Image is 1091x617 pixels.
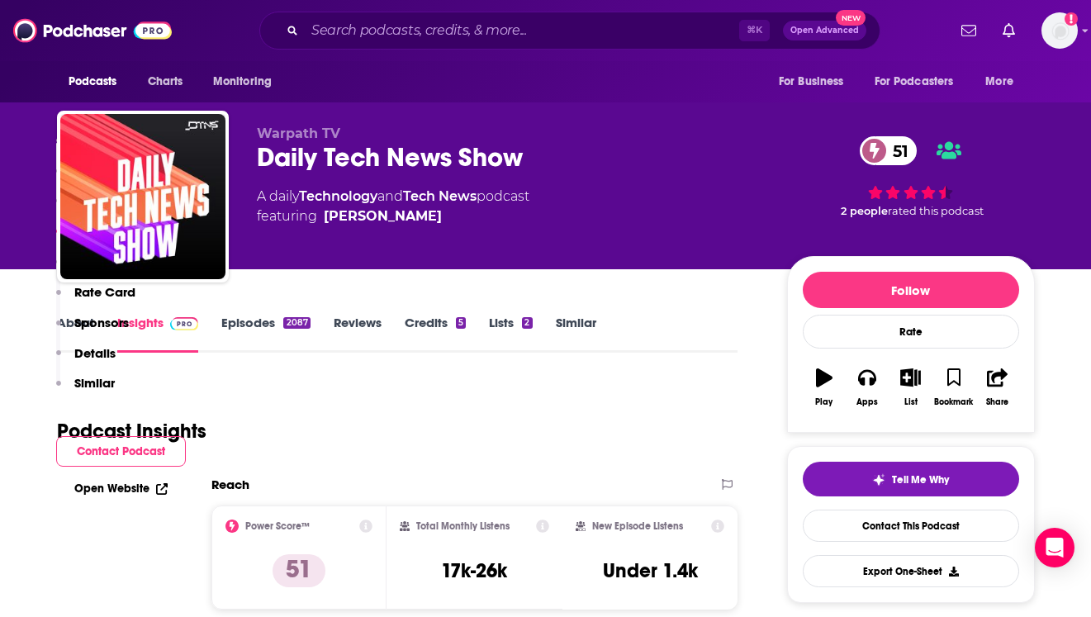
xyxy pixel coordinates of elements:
[779,70,844,93] span: For Business
[836,10,866,26] span: New
[56,315,129,345] button: Sponsors
[803,358,846,417] button: Play
[137,66,193,97] a: Charts
[864,66,978,97] button: open menu
[522,317,532,329] div: 2
[69,70,117,93] span: Podcasts
[74,375,115,391] p: Similar
[211,477,249,492] h2: Reach
[257,126,340,141] span: Warpath TV
[213,70,272,93] span: Monitoring
[846,358,889,417] button: Apps
[299,188,377,204] a: Technology
[202,66,293,97] button: open menu
[975,358,1018,417] button: Share
[1065,12,1078,26] svg: Add a profile image
[245,520,310,532] h2: Power Score™
[803,315,1019,349] div: Rate
[1035,528,1074,567] div: Open Intercom Messenger
[56,436,186,467] button: Contact Podcast
[148,70,183,93] span: Charts
[489,315,532,353] a: Lists2
[876,136,917,165] span: 51
[815,397,832,407] div: Play
[259,12,880,50] div: Search podcasts, credits, & more...
[257,206,529,226] span: featuring
[803,555,1019,587] button: Export One-Sheet
[996,17,1022,45] a: Show notifications dropdown
[739,20,770,41] span: ⌘ K
[273,554,325,587] p: 51
[556,315,596,353] a: Similar
[856,397,878,407] div: Apps
[932,358,975,417] button: Bookmark
[790,26,859,35] span: Open Advanced
[441,558,507,583] h3: 17k-26k
[986,397,1008,407] div: Share
[860,136,917,165] a: 51
[892,473,949,486] span: Tell Me Why
[416,520,510,532] h2: Total Monthly Listens
[74,315,129,330] p: Sponsors
[74,482,168,496] a: Open Website
[787,126,1035,228] div: 51 2 peoplerated this podcast
[985,70,1013,93] span: More
[1041,12,1078,49] button: Show profile menu
[767,66,865,97] button: open menu
[334,315,382,353] a: Reviews
[934,397,973,407] div: Bookmark
[74,345,116,361] p: Details
[283,317,310,329] div: 2087
[377,188,403,204] span: and
[974,66,1034,97] button: open menu
[257,187,529,226] div: A daily podcast
[221,315,310,353] a: Episodes2087
[888,205,984,217] span: rated this podcast
[592,520,683,532] h2: New Episode Listens
[803,272,1019,308] button: Follow
[405,315,466,353] a: Credits5
[875,70,954,93] span: For Podcasters
[57,66,139,97] button: open menu
[60,114,225,279] img: Daily Tech News Show
[305,17,739,44] input: Search podcasts, credits, & more...
[841,205,888,217] span: 2 people
[403,188,477,204] a: Tech News
[56,345,116,376] button: Details
[456,317,466,329] div: 5
[56,375,115,406] button: Similar
[889,358,932,417] button: List
[1041,12,1078,49] span: Logged in as RobinBectel
[13,15,172,46] img: Podchaser - Follow, Share and Rate Podcasts
[603,558,698,583] h3: Under 1.4k
[803,462,1019,496] button: tell me why sparkleTell Me Why
[955,17,983,45] a: Show notifications dropdown
[783,21,866,40] button: Open AdvancedNew
[904,397,918,407] div: List
[324,206,442,226] a: Robb Dunewood
[803,510,1019,542] a: Contact This Podcast
[872,473,885,486] img: tell me why sparkle
[1041,12,1078,49] img: User Profile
